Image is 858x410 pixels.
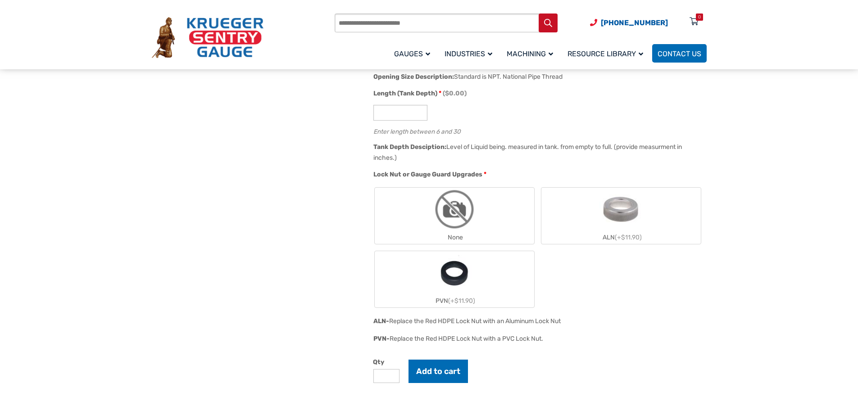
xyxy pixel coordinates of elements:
a: Resource Library [562,43,652,64]
span: ($0.00) [443,90,467,97]
label: None [375,188,534,244]
span: Length (Tank Depth) [373,90,437,97]
a: Machining [501,43,562,64]
div: PVN [375,294,534,307]
abbr: required [439,89,441,98]
span: Industries [445,50,492,58]
span: Resource Library [567,50,643,58]
button: Add to cart [409,360,468,383]
span: (+$11.90) [615,234,642,241]
span: Gauges [394,50,430,58]
div: Level of Liquid being. measured in tank. from empty to full. (provide measurment in inches.) [373,143,682,162]
span: Contact Us [658,50,701,58]
div: Replace the Red HDPE Lock Nut with an Aluminum Lock Nut [389,317,561,325]
img: Krueger Sentry Gauge [152,17,263,59]
abbr: required [484,170,486,179]
div: ALN [541,231,701,244]
div: Enter length between 6 and 30 [373,126,702,135]
input: Product quantity [373,369,399,383]
a: Contact Us [652,44,707,63]
span: Opening Size Description: [373,73,454,81]
div: Standard is NPT. National Pipe Thread [454,73,563,81]
div: Replace the Red HDPE Lock Nut with a PVC Lock Nut. [390,335,543,342]
a: Gauges [389,43,439,64]
label: ALN [541,188,701,244]
span: (+$11.90) [448,297,475,305]
div: None [375,231,534,244]
span: Lock Nut or Gauge Guard Upgrades [373,171,482,178]
label: PVN [375,251,534,307]
span: ALN- [373,317,389,325]
span: [PHONE_NUMBER] [601,18,668,27]
span: Tank Depth Desciption: [373,143,446,151]
a: Industries [439,43,501,64]
a: Phone Number (920) 434-8860 [590,17,668,28]
div: 0 [698,14,701,21]
span: PVN- [373,335,390,342]
span: Machining [507,50,553,58]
